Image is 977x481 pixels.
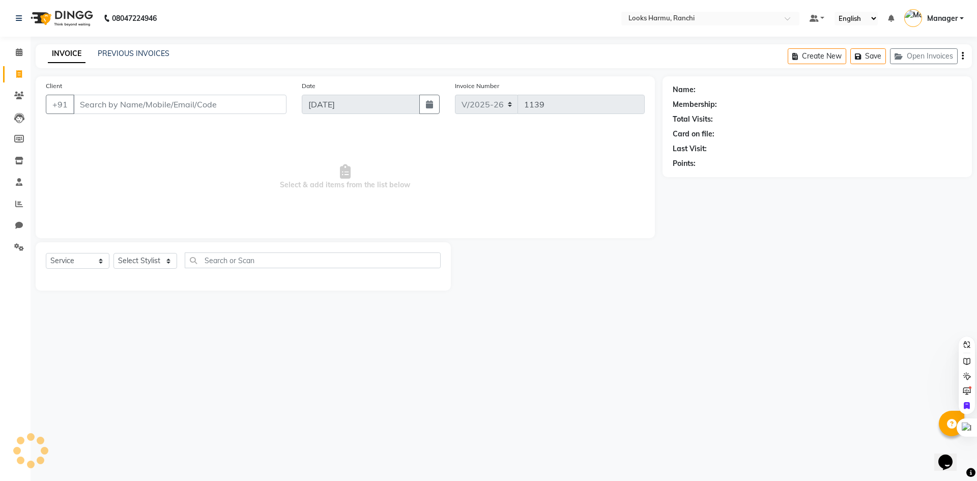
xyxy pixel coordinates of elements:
[890,48,958,64] button: Open Invoices
[302,81,315,91] label: Date
[788,48,846,64] button: Create New
[73,95,286,114] input: Search by Name/Mobile/Email/Code
[904,9,922,27] img: Manager
[112,4,157,33] b: 08047224946
[673,84,696,95] div: Name:
[185,252,441,268] input: Search or Scan
[98,49,169,58] a: PREVIOUS INVOICES
[673,99,717,110] div: Membership:
[927,13,958,24] span: Manager
[850,48,886,64] button: Save
[673,129,714,139] div: Card on file:
[673,144,707,154] div: Last Visit:
[46,81,62,91] label: Client
[46,126,645,228] span: Select & add items from the list below
[934,440,967,471] iframe: chat widget
[26,4,96,33] img: logo
[455,81,499,91] label: Invoice Number
[673,114,713,125] div: Total Visits:
[46,95,74,114] button: +91
[48,45,85,63] a: INVOICE
[673,158,696,169] div: Points:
